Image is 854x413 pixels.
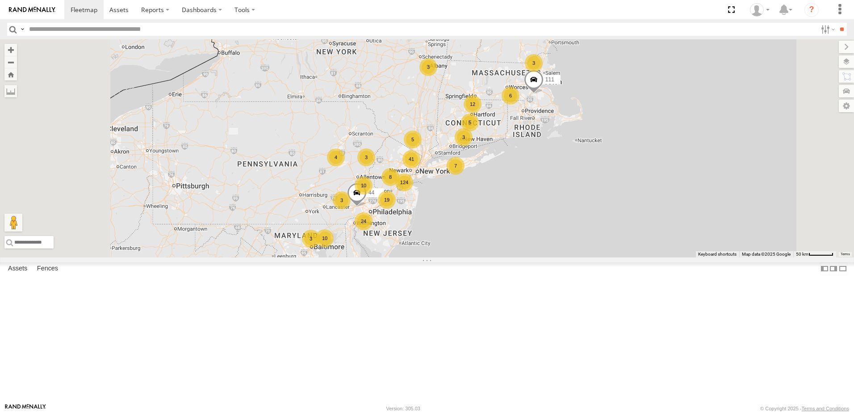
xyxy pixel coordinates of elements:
button: Zoom out [4,56,17,68]
label: Assets [4,262,32,275]
div: 6 [502,87,519,105]
label: Search Query [19,23,26,36]
label: Dock Summary Table to the Right [829,262,838,275]
div: 3 [525,54,543,72]
a: Terms and Conditions [802,406,849,411]
label: Search Filter Options [817,23,837,36]
a: Visit our Website [5,404,46,413]
button: Zoom in [4,44,17,56]
div: 5 [404,131,422,148]
img: rand-logo.svg [9,7,55,13]
label: Measure [4,85,17,97]
div: 7 [447,157,465,175]
span: 111 [545,76,554,83]
button: Map Scale: 50 km per 52 pixels [793,251,836,257]
div: 3 [357,148,375,166]
div: 12 [464,95,481,113]
div: 41 [402,150,420,168]
div: Version: 305.03 [386,406,420,411]
a: Terms [841,253,850,256]
div: 8 [381,168,399,186]
button: Drag Pegman onto the map to open Street View [4,214,22,232]
span: 50 km [796,252,808,257]
i: ? [804,3,819,17]
button: Keyboard shortcuts [698,251,737,257]
div: 3 [419,58,437,76]
label: Fences [33,262,63,275]
div: 4 [327,148,345,166]
div: 10 [316,229,334,247]
label: Hide Summary Table [838,262,847,275]
div: © Copyright 2025 - [760,406,849,411]
div: 3 [302,230,320,248]
label: Dock Summary Table to the Left [820,262,829,275]
div: Gina Foschini [747,3,773,17]
label: Map Settings [839,100,854,112]
div: 19 [378,191,396,209]
div: 3 [455,128,473,146]
div: 5 [461,114,479,131]
div: 3 [333,191,351,209]
div: 10 [355,177,373,194]
span: Map data ©2025 Google [742,252,791,257]
button: Zoom Home [4,68,17,80]
div: 24 [355,212,373,230]
div: 124 [395,173,413,191]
